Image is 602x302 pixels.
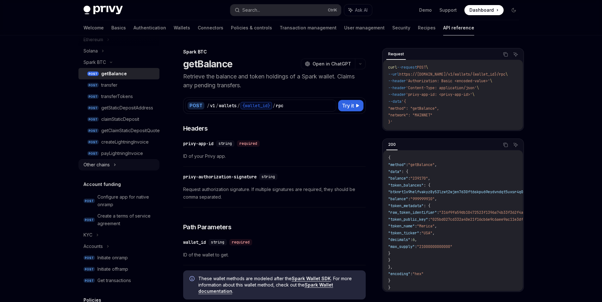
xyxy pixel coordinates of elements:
a: Recipes [418,20,436,35]
div: Spark BTC [84,59,106,66]
div: KYC [84,231,92,239]
span: : [406,162,408,167]
span: Try it [342,102,354,109]
div: Request [386,50,406,58]
a: Policies & controls [231,20,272,35]
div: transfer [101,81,117,89]
span: string [262,174,275,179]
a: Welcome [84,20,104,35]
div: required [229,239,252,245]
span: : [408,176,410,181]
span: } [388,278,390,283]
span: "316f9fa59db10472523f1396a74b33f362f4af50b079a2e48d64da05d38680ea" [439,210,585,215]
span: "max_supply" [388,244,415,249]
div: claimStaticDeposit [101,115,139,123]
a: Wallets [174,20,190,35]
div: Solana [84,47,98,55]
span: --header [388,78,406,83]
span: \ [472,92,475,97]
span: { [388,155,390,160]
span: }, [388,265,393,270]
span: POST [87,106,99,110]
span: "999999910" [410,196,435,201]
div: v1 [210,102,215,109]
a: POSTgetStaticDepositAddress [78,102,159,114]
span: "raw_token_identifier" [388,210,437,215]
span: POST [87,140,99,145]
span: string [219,141,232,146]
span: Open in ChatGPT [313,61,351,67]
span: Request authorization signature. If multiple signatures are required, they should be comma separa... [183,186,366,201]
span: : [428,217,430,222]
span: https://[DOMAIN_NAME]/v1/wallets/{wallet_id}/rpc [399,72,506,77]
span: POST [84,218,95,222]
span: "data" [388,169,401,174]
span: , [435,224,437,229]
span: : { [424,203,430,208]
span: , [428,176,430,181]
span: "getBalance" [408,162,435,167]
a: User management [344,20,385,35]
span: }' [388,120,393,125]
button: Ask AI [512,50,520,59]
span: : { [424,183,430,188]
a: POSTtransferTokens [78,91,159,102]
div: Spark BTC [183,49,366,55]
span: : [415,224,417,229]
div: Get transactions [97,277,131,284]
span: "method" [388,162,406,167]
span: \ [490,78,492,83]
a: POSTpayLightningInvoice [78,148,159,159]
span: These wallet methods are modeled after the . For more information about this wallet method, check... [198,275,359,294]
a: Spark Wallet SDK [292,276,331,281]
div: Initiate offramp [97,265,128,273]
button: Copy the contents from the code block [501,141,510,149]
span: "method": "getBalance", [388,106,439,111]
span: \ [506,72,508,77]
span: : [437,210,439,215]
button: Ask AI [512,141,520,149]
div: Other chains [84,161,110,169]
span: POST [87,151,99,156]
span: 6 [413,237,415,242]
span: Path Parameters [183,223,232,231]
button: Copy the contents from the code block [501,50,510,59]
span: , [415,237,417,242]
span: "token_balances" [388,183,424,188]
a: POSTInitiate offramp [78,263,159,275]
span: "token_public_key" [388,217,428,222]
div: Configure app for native onramp [97,193,156,208]
span: POST [87,128,99,133]
span: \ [426,65,428,70]
a: POSTInitiate onramp [78,252,159,263]
span: "025bd027cd332a40e21f16cb6e9c6aee9ac11e3dff9508081b64fa8b27658b18b6" [430,217,581,222]
span: ID of the wallet to get. [183,251,366,259]
span: POST [84,199,95,203]
div: required [237,140,260,147]
div: getClaimStaticDepositQuote [101,127,160,134]
div: POST [188,102,204,109]
span: Ask AI [355,7,368,13]
span: "balance" [388,196,408,201]
span: "network": "MAINNET" [388,113,432,118]
button: Open in ChatGPT [301,59,355,69]
span: --request [397,65,417,70]
div: wallets [219,102,237,109]
span: : { [401,169,408,174]
div: getBalance [101,70,127,77]
div: rpc [276,102,283,109]
div: 200 [386,141,398,148]
a: Security [392,20,410,35]
div: getStaticDepositAddress [101,104,153,112]
span: "token_metadata" [388,203,424,208]
span: : [410,237,413,242]
div: / [273,102,275,109]
a: POSTgetBalance [78,68,159,79]
a: Demo [419,7,432,13]
span: \ [477,85,479,90]
span: POST [84,278,95,283]
span: , [435,162,437,167]
a: Authentication [133,20,166,35]
a: POSTConfigure app for native onramp [78,191,159,210]
span: "USA" [421,231,432,236]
